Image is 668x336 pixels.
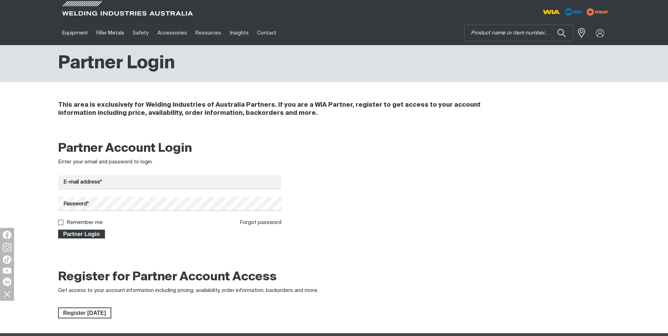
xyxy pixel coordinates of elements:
[58,21,92,45] a: Equipment
[3,268,11,274] img: YouTube
[3,231,11,239] img: Facebook
[58,269,277,285] h2: Register for Partner Account Access
[58,230,105,239] button: Partner Login
[240,220,281,225] a: Forgot password
[464,25,573,41] input: Product name or item number...
[58,288,318,293] span: Get access to your account information including pricing, availability, order information, backor...
[58,307,111,319] a: Register Today
[58,141,282,156] h2: Partner Account Login
[59,230,105,239] span: Partner Login
[3,243,11,251] img: Instagram
[1,288,13,300] img: hide socials
[58,21,472,45] nav: Main
[3,255,11,264] img: TikTok
[129,21,153,45] a: Safety
[550,25,574,41] button: Search products
[59,307,111,319] span: Register [DATE]
[585,7,610,17] img: miller
[3,278,11,286] img: LinkedIn
[58,101,516,117] h4: This area is exclusively for Welding Industries of Australia Partners. If you are a WIA Partner, ...
[191,21,225,45] a: Resources
[67,220,103,225] label: Remember me
[92,21,129,45] a: Filler Metals
[253,21,281,45] a: Contact
[58,158,282,166] div: Enter your email and password to login.
[153,21,191,45] a: Accessories
[58,52,175,75] h1: Partner Login
[225,21,252,45] a: Insights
